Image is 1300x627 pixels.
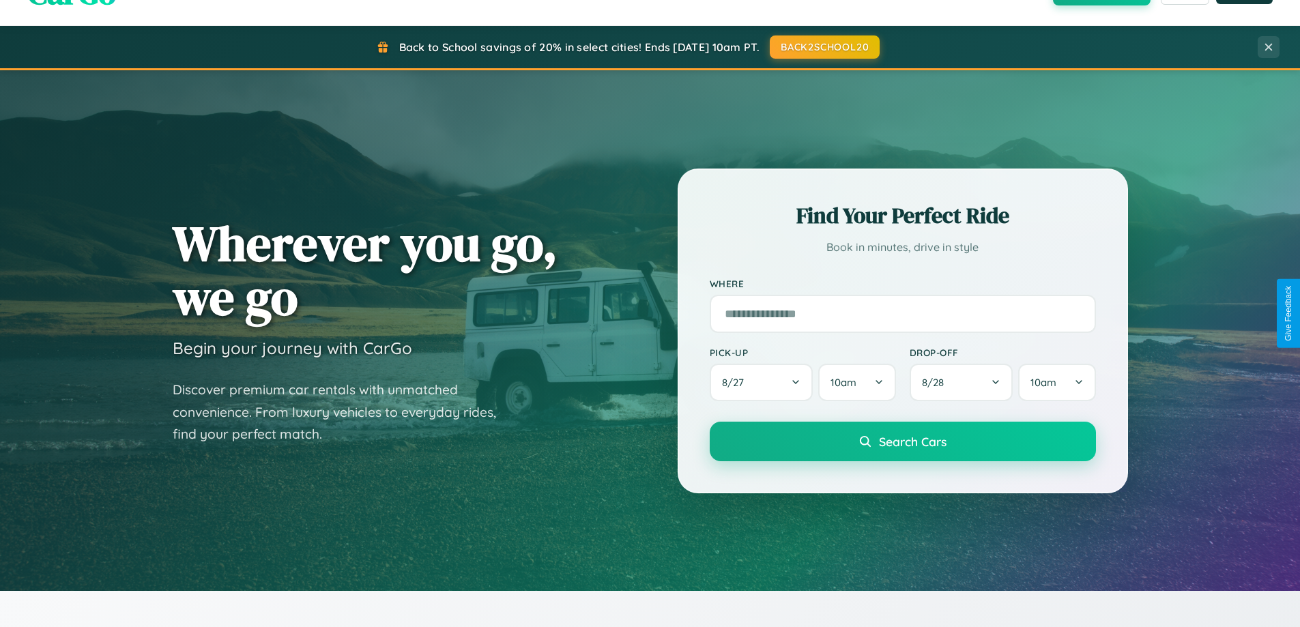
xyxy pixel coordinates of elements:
button: BACK2SCHOOL20 [770,35,880,59]
button: 10am [818,364,895,401]
span: 8 / 28 [922,376,951,389]
span: 10am [1030,376,1056,389]
button: Search Cars [710,422,1096,461]
span: 8 / 27 [722,376,751,389]
button: 10am [1018,364,1095,401]
label: Pick-up [710,347,896,358]
p: Discover premium car rentals with unmatched convenience. From luxury vehicles to everyday rides, ... [173,379,514,446]
h3: Begin your journey with CarGo [173,338,412,358]
label: Drop-off [910,347,1096,358]
div: Give Feedback [1284,286,1293,341]
button: 8/27 [710,364,813,401]
h1: Wherever you go, we go [173,216,558,324]
h2: Find Your Perfect Ride [710,201,1096,231]
button: 8/28 [910,364,1013,401]
span: Back to School savings of 20% in select cities! Ends [DATE] 10am PT. [399,40,760,54]
span: Search Cars [879,434,947,449]
span: 10am [830,376,856,389]
label: Where [710,278,1096,289]
p: Book in minutes, drive in style [710,237,1096,257]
